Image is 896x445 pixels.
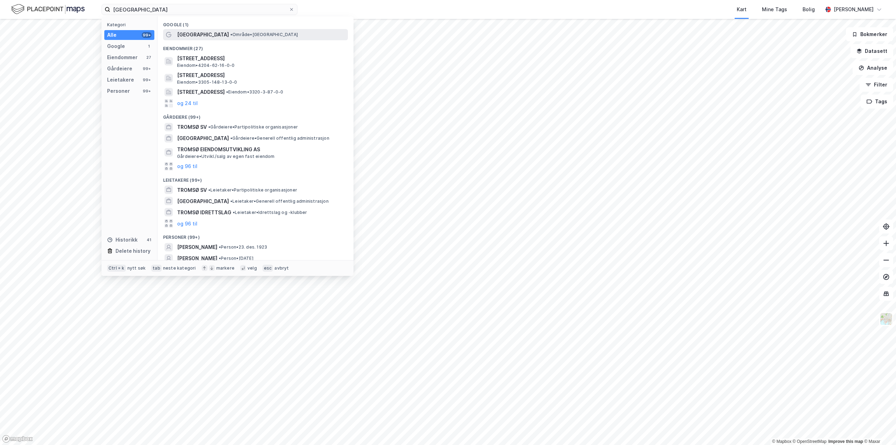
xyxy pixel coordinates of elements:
[233,210,307,215] span: Leietaker • Idrettslag og -klubber
[803,5,815,14] div: Bolig
[230,199,329,204] span: Leietaker • Generell offentlig administrasjon
[177,134,229,142] span: [GEOGRAPHIC_DATA]
[177,54,345,63] span: [STREET_ADDRESS]
[762,5,787,14] div: Mine Tags
[177,30,229,39] span: [GEOGRAPHIC_DATA]
[115,247,150,255] div: Delete history
[177,219,197,228] button: og 96 til
[177,99,198,107] button: og 24 til
[177,197,229,206] span: [GEOGRAPHIC_DATA]
[107,87,130,95] div: Personer
[216,265,234,271] div: markere
[247,265,257,271] div: velg
[230,32,232,37] span: •
[262,265,273,272] div: esc
[219,244,267,250] span: Person • 23. des. 1923
[230,199,232,204] span: •
[861,411,896,445] iframe: Chat Widget
[177,145,345,154] span: TROMSØ EIENDOMSUTVIKLING AS
[177,71,345,79] span: [STREET_ADDRESS]
[861,411,896,445] div: Kontrollprogram for chat
[230,135,232,141] span: •
[208,124,298,130] span: Gårdeiere • Partipolitiske organisasjoner
[2,435,33,443] a: Mapbox homepage
[127,265,146,271] div: nytt søk
[177,208,231,217] span: TROMSØ IDRETTSLAG
[177,186,207,194] span: TROMSØ SV
[219,256,253,261] span: Person • [DATE]
[772,439,791,444] a: Mapbox
[177,154,275,159] span: Gårdeiere • Utvikl./salg av egen fast eiendom
[107,265,126,272] div: Ctrl + k
[834,5,874,14] div: [PERSON_NAME]
[208,124,210,130] span: •
[142,66,152,71] div: 99+
[850,44,893,58] button: Datasett
[107,236,138,244] div: Historikk
[793,439,827,444] a: OpenStreetMap
[107,76,134,84] div: Leietakere
[208,187,297,193] span: Leietaker • Partipolitiske organisasjoner
[177,123,207,131] span: TROMSØ SV
[11,3,85,15] img: logo.f888ab2527a4732fd821a326f86c7f29.svg
[226,89,228,95] span: •
[860,78,893,92] button: Filter
[142,88,152,94] div: 99+
[107,31,117,39] div: Alle
[233,210,235,215] span: •
[861,95,893,109] button: Tags
[208,187,210,193] span: •
[107,53,138,62] div: Eiendommer
[274,265,289,271] div: avbryt
[157,172,353,185] div: Leietakere (99+)
[853,61,893,75] button: Analyse
[219,244,221,250] span: •
[177,63,234,68] span: Eiendom • 4204-62-16-0-0
[142,32,152,38] div: 99+
[157,109,353,121] div: Gårdeiere (99+)
[177,162,197,171] button: og 96 til
[177,88,225,96] span: [STREET_ADDRESS]
[880,312,893,326] img: Z
[828,439,863,444] a: Improve this map
[157,16,353,29] div: Google (1)
[230,135,329,141] span: Gårdeiere • Generell offentlig administrasjon
[226,89,283,95] span: Eiendom • 3320-3-87-0-0
[107,22,154,27] div: Kategori
[157,40,353,53] div: Eiendommer (27)
[107,42,125,50] div: Google
[177,254,217,263] span: [PERSON_NAME]
[846,27,893,41] button: Bokmerker
[107,64,132,73] div: Gårdeiere
[177,79,237,85] span: Eiendom • 3305-148-13-0-0
[146,55,152,60] div: 27
[177,243,217,251] span: [PERSON_NAME]
[146,237,152,243] div: 41
[151,265,162,272] div: tab
[230,32,298,37] span: Område • [GEOGRAPHIC_DATA]
[146,43,152,49] div: 1
[142,77,152,83] div: 99+
[110,4,289,15] input: Søk på adresse, matrikkel, gårdeiere, leietakere eller personer
[157,229,353,242] div: Personer (99+)
[163,265,196,271] div: neste kategori
[737,5,747,14] div: Kart
[219,256,221,261] span: •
